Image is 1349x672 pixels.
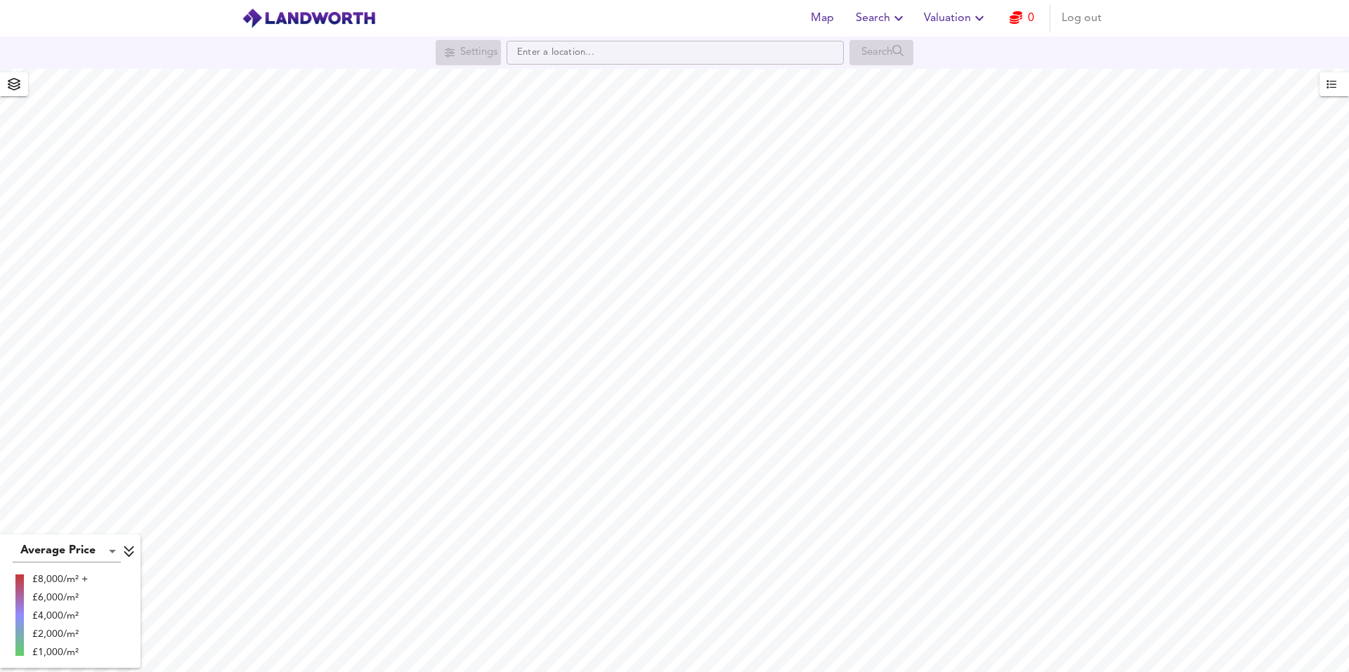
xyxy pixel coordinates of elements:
div: £2,000/m² [32,627,88,641]
span: Search [856,8,907,28]
button: 0 [999,4,1044,32]
div: Search for a location first or explore the map [436,40,501,65]
button: Valuation [918,4,993,32]
div: £8,000/m² + [32,572,88,586]
img: logo [242,8,376,29]
div: £6,000/m² [32,591,88,605]
span: Map [805,8,839,28]
a: 0 [1010,8,1034,28]
input: Enter a location... [507,41,844,65]
span: Valuation [924,8,988,28]
div: £4,000/m² [32,609,88,623]
button: Map [800,4,845,32]
div: Average Price [13,540,121,562]
span: Log out [1062,8,1102,28]
button: Log out [1056,4,1107,32]
button: Search [850,4,913,32]
div: £1,000/m² [32,645,88,659]
div: Search for a location first or explore the map [849,40,913,65]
